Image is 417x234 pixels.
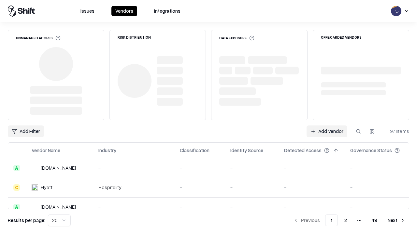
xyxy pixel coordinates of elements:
nav: pagination [289,214,409,226]
div: - [230,203,274,210]
div: Vendor Name [32,147,60,154]
div: Hyatt [41,184,52,191]
div: [DOMAIN_NAME] [41,203,76,210]
div: Unmanaged Access [16,35,61,41]
p: Results per page: [8,217,45,224]
div: Risk Distribution [118,35,151,39]
div: - [180,184,220,191]
div: A [13,165,20,171]
div: - [98,203,169,210]
div: Data Exposure [219,35,254,41]
div: C [13,184,20,191]
div: Offboarded Vendors [321,35,362,39]
div: 971 items [383,128,409,135]
div: Classification [180,147,209,154]
div: - [350,164,410,171]
button: 2 [339,214,352,226]
button: 1 [325,214,338,226]
div: - [350,184,410,191]
button: Integrations [150,6,184,16]
div: Hospitality [98,184,169,191]
button: Next [384,214,409,226]
img: Hyatt [32,184,38,191]
div: A [13,204,20,210]
div: Detected Access [284,147,322,154]
img: intrado.com [32,165,38,171]
div: - [284,184,340,191]
div: [DOMAIN_NAME] [41,164,76,171]
div: - [284,203,340,210]
div: Industry [98,147,116,154]
div: Identity Source [230,147,263,154]
button: Issues [77,6,98,16]
div: - [284,164,340,171]
button: Add Filter [8,125,44,137]
div: - [350,203,410,210]
div: - [98,164,169,171]
div: Governance Status [350,147,392,154]
div: - [230,184,274,191]
button: 49 [367,214,382,226]
img: primesec.co.il [32,204,38,210]
a: Add Vendor [307,125,347,137]
button: Vendors [111,6,137,16]
div: - [180,203,220,210]
div: - [230,164,274,171]
div: - [180,164,220,171]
